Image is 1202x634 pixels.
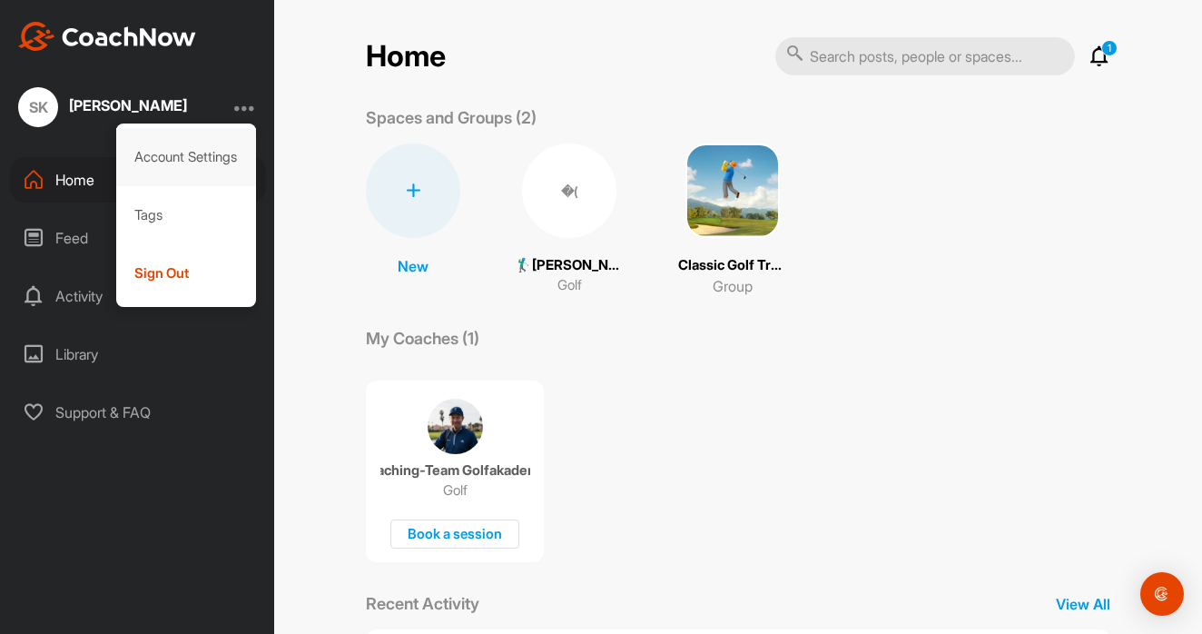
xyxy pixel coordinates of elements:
[10,273,266,319] div: Activity
[678,144,787,297] a: Classic Golf Training Gruppe 🏌️‍♂️Group
[1056,593,1110,615] p: View All
[515,255,624,276] p: 🏌‍♂[PERSON_NAME] (54)
[428,399,483,454] img: coach avatar
[10,390,266,435] div: Support & FAQ
[522,144,616,238] div: �(
[1101,40,1118,56] p: 1
[775,37,1075,75] input: Search posts, people or spaces...
[10,332,266,377] div: Library
[1140,572,1184,616] div: Open Intercom Messenger
[713,275,753,297] p: Group
[116,128,257,186] div: Account Settings
[380,461,530,480] p: Coaching-Team Golfakademie
[515,144,624,297] a: �(🏌‍♂[PERSON_NAME] (54)Golf
[116,186,257,244] div: Tags
[18,22,196,51] img: CoachNow
[390,520,519,550] div: Book a session
[69,98,187,113] div: [PERSON_NAME]
[398,255,429,277] p: New
[443,481,468,500] p: Golf
[10,157,266,203] div: Home
[557,275,582,296] p: Golf
[685,144,780,238] img: square_940d96c4bb369f85efc1e6d025c58b75.png
[366,39,446,74] h2: Home
[10,215,266,261] div: Feed
[366,326,479,351] p: My Coaches (1)
[116,244,257,302] div: Sign Out
[366,105,537,130] p: Spaces and Groups (2)
[678,255,787,276] p: Classic Golf Training Gruppe 🏌️‍♂️
[18,87,58,127] div: SK
[366,591,479,616] p: Recent Activity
